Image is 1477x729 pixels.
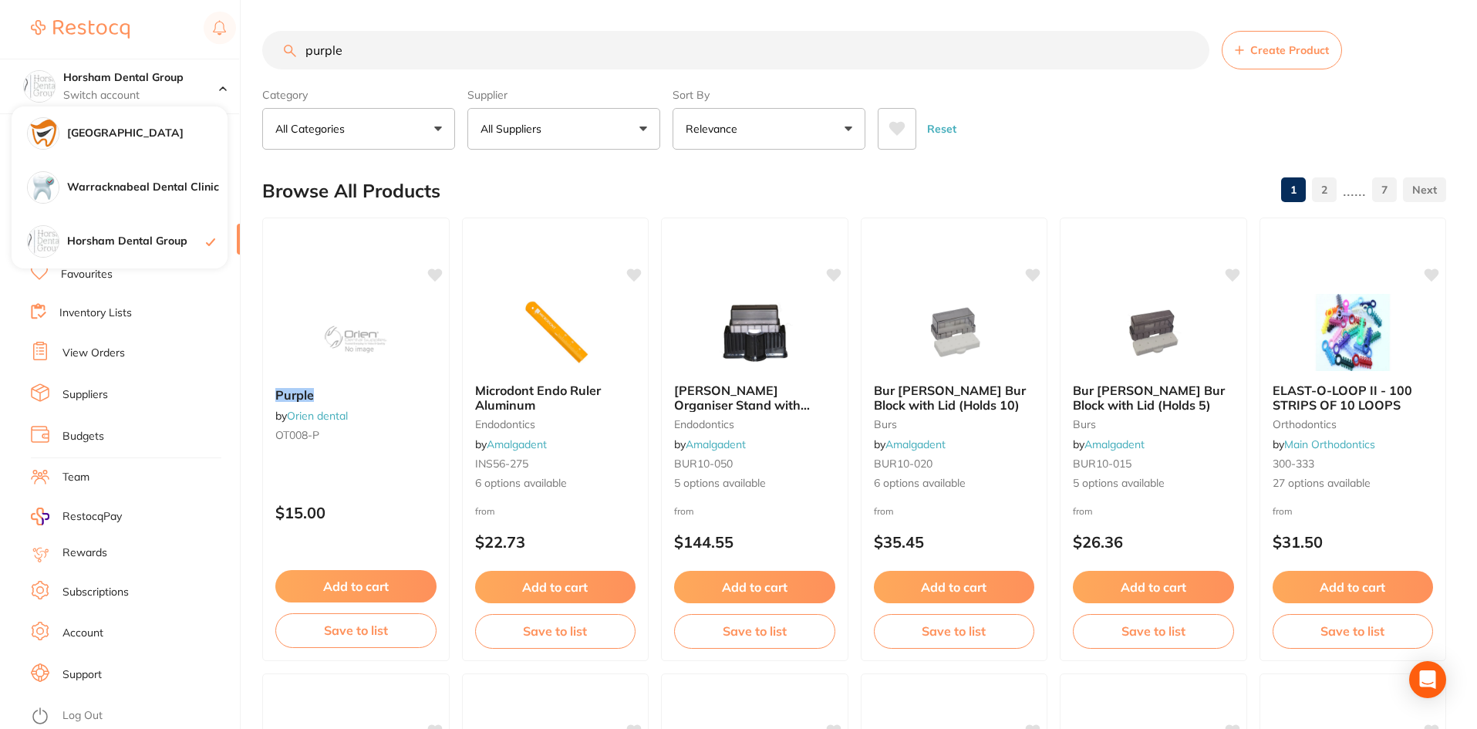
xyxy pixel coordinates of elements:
span: from [874,505,894,517]
span: [PERSON_NAME] Organiser Stand with Block [674,383,810,427]
span: INS56-275 [475,457,528,471]
button: Save to list [1273,614,1434,648]
button: Save to list [275,613,437,647]
h4: Horsham Dental Group [63,70,219,86]
p: All Suppliers [481,121,548,137]
span: 300-333 [1273,457,1314,471]
div: Open Intercom Messenger [1409,661,1446,698]
p: $15.00 [275,504,437,521]
img: Warracknabeal Dental Clinic [28,172,59,203]
a: Budgets [62,429,104,444]
b: Microdont Endo Ruler Aluminum [475,383,636,412]
img: Horsham Plaza Dental Centre [28,118,59,149]
a: Suppliers [62,387,108,403]
span: 27 options available [1273,476,1434,491]
a: Amalgadent [487,437,547,451]
img: Microdont Endo Ruler Aluminum [505,294,605,371]
button: Add to cart [874,571,1035,603]
h4: Horsham Dental Group [67,234,206,249]
a: Orien dental [287,409,348,423]
label: Category [262,88,455,102]
img: Horsham Dental Group [24,71,55,102]
img: ELAST-O-LOOP II - 100 STRIPS OF 10 LOOPS [1303,294,1403,371]
button: All Categories [262,108,455,150]
span: by [874,437,946,451]
a: Log Out [62,708,103,724]
span: by [275,409,348,423]
span: 5 options available [1073,476,1234,491]
img: Purple [305,299,406,376]
span: from [1273,505,1293,517]
p: Switch account [63,88,219,103]
p: $144.55 [674,533,835,551]
span: from [674,505,694,517]
a: Amalgadent [885,437,946,451]
b: Endo Butler Organiser Stand with Block [674,383,835,412]
img: Bur Butler Bur Block with Lid (Holds 10) [904,294,1004,371]
span: BUR10-050 [674,457,733,471]
button: Save to list [1073,614,1234,648]
b: Bur Butler Bur Block with Lid (Holds 5) [1073,383,1234,412]
a: Main Orthodontics [1284,437,1375,451]
p: All Categories [275,121,351,137]
img: Endo Butler Organiser Stand with Block [704,294,804,371]
span: by [1073,437,1145,451]
a: Support [62,667,102,683]
span: 5 options available [674,476,835,491]
button: Reset [922,108,961,150]
img: RestocqPay [31,508,49,525]
h4: [GEOGRAPHIC_DATA] [67,126,228,141]
img: Restocq Logo [31,20,130,39]
label: Sort By [673,88,865,102]
button: Add to cart [475,571,636,603]
p: $35.45 [874,533,1035,551]
a: Favourites [61,267,113,282]
span: by [475,437,547,451]
small: endodontics [475,418,636,430]
input: Search Products [262,31,1209,69]
span: RestocqPay [62,509,122,525]
span: Bur [PERSON_NAME] Bur Block with Lid (Holds 10) [874,383,1026,412]
b: ELAST-O-LOOP II - 100 STRIPS OF 10 LOOPS [1273,383,1434,412]
a: Amalgadent [686,437,746,451]
button: Save to list [674,614,835,648]
small: orthodontics [1273,418,1434,430]
span: by [674,437,746,451]
b: Purple [275,388,437,402]
span: from [475,505,495,517]
span: from [1073,505,1093,517]
a: View Orders [62,346,125,361]
a: 2 [1312,174,1337,205]
button: Create Product [1222,31,1342,69]
span: by [1273,437,1375,451]
small: burs [1073,418,1234,430]
img: Horsham Dental Group [28,226,59,257]
a: 1 [1281,174,1306,205]
img: Bur Butler Bur Block with Lid (Holds 5) [1103,294,1203,371]
span: ELAST-O-LOOP II - 100 STRIPS OF 10 LOOPS [1273,383,1412,412]
a: Restocq Logo [31,12,130,47]
span: Microdont Endo Ruler Aluminum [475,383,601,412]
p: Relevance [686,121,744,137]
a: Subscriptions [62,585,129,600]
span: BUR10-020 [874,457,932,471]
small: endodontics [674,418,835,430]
button: Add to cart [1073,571,1234,603]
a: Team [62,470,89,485]
p: ...... [1343,181,1366,199]
a: Rewards [62,545,107,561]
a: Account [62,626,103,641]
h4: Warracknabeal Dental Clinic [67,180,228,195]
b: Bur Butler Bur Block with Lid (Holds 10) [874,383,1035,412]
button: Save to list [475,614,636,648]
button: Log Out [31,704,235,729]
em: Purple [275,387,314,403]
span: Bur [PERSON_NAME] Bur Block with Lid (Holds 5) [1073,383,1225,412]
p: $22.73 [475,533,636,551]
p: $26.36 [1073,533,1234,551]
h2: Browse All Products [262,181,440,202]
button: Add to cart [674,571,835,603]
a: 7 [1372,174,1397,205]
button: Add to cart [1273,571,1434,603]
span: Create Product [1250,44,1329,56]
